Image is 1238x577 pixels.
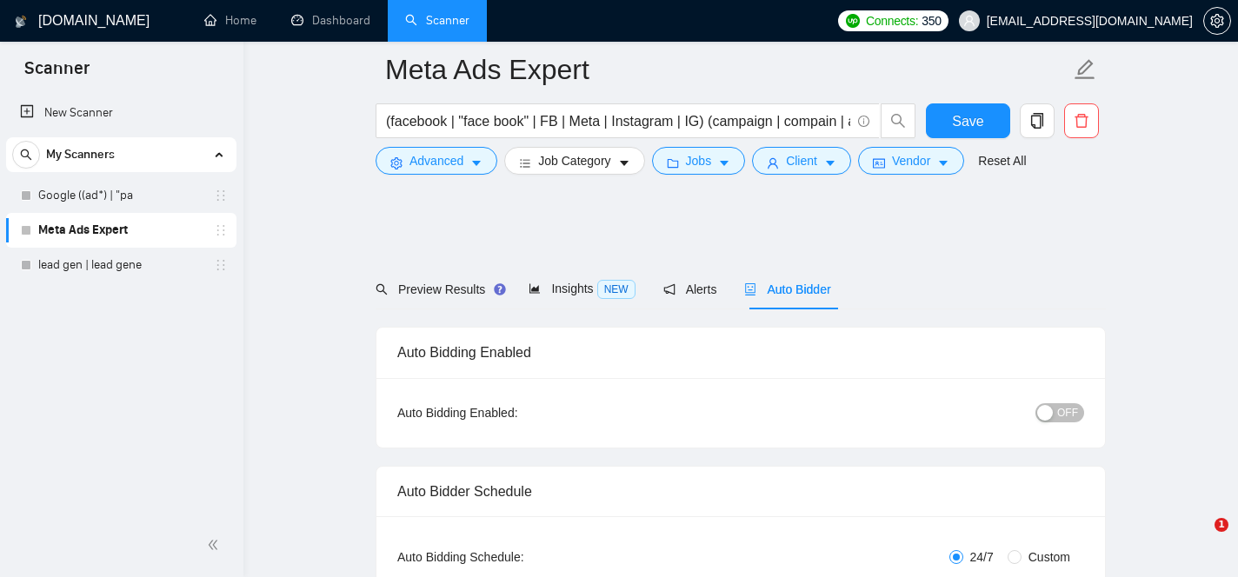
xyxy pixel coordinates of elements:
[963,547,1001,567] span: 24/7
[922,11,941,30] span: 350
[1020,103,1055,138] button: copy
[1057,403,1078,422] span: OFF
[204,13,256,28] a: homeHome
[963,15,975,27] span: user
[529,282,541,295] span: area-chart
[663,282,717,296] span: Alerts
[858,116,869,127] span: info-circle
[376,147,497,175] button: settingAdvancedcaret-down
[1074,58,1096,81] span: edit
[786,151,817,170] span: Client
[597,280,636,299] span: NEW
[15,8,27,36] img: logo
[385,48,1070,91] input: Scanner name...
[618,156,630,169] span: caret-down
[397,328,1084,377] div: Auto Bidding Enabled
[718,156,730,169] span: caret-down
[470,156,483,169] span: caret-down
[20,96,223,130] a: New Scanner
[866,11,918,30] span: Connects:
[1215,518,1228,532] span: 1
[767,156,779,169] span: user
[38,178,203,213] a: Google ((ad*) | "pa
[892,151,930,170] span: Vendor
[873,156,885,169] span: idcard
[1065,113,1098,129] span: delete
[937,156,949,169] span: caret-down
[744,282,830,296] span: Auto Bidder
[538,151,610,170] span: Job Category
[38,248,203,282] a: lead gen | lead gene
[663,283,676,295] span: notification
[386,110,850,132] input: Search Freelance Jobs...
[397,547,626,567] div: Auto Bidding Schedule:
[214,223,228,237] span: holder
[1064,103,1099,138] button: delete
[409,151,463,170] span: Advanced
[752,147,851,175] button: userClientcaret-down
[38,213,203,248] a: Meta Ads Expert
[1022,547,1077,567] span: Custom
[12,141,40,169] button: search
[1204,14,1230,28] span: setting
[214,258,228,272] span: holder
[824,156,836,169] span: caret-down
[1021,113,1054,129] span: copy
[858,147,964,175] button: idcardVendorcaret-down
[376,283,388,295] span: search
[291,13,370,28] a: dashboardDashboard
[652,147,746,175] button: folderJobscaret-down
[882,113,915,129] span: search
[376,282,501,296] span: Preview Results
[1203,14,1231,28] a: setting
[744,283,756,295] span: robot
[6,96,236,130] li: New Scanner
[926,103,1010,138] button: Save
[1179,518,1221,560] iframe: Intercom live chat
[504,147,644,175] button: barsJob Categorycaret-down
[519,156,531,169] span: bars
[952,110,983,132] span: Save
[207,536,224,554] span: double-left
[397,467,1084,516] div: Auto Bidder Schedule
[492,282,508,297] div: Tooltip anchor
[13,149,39,161] span: search
[397,403,626,422] div: Auto Bidding Enabled:
[686,151,712,170] span: Jobs
[214,189,228,202] span: holder
[846,14,860,28] img: upwork-logo.png
[405,13,469,28] a: searchScanner
[6,137,236,282] li: My Scanners
[46,137,115,172] span: My Scanners
[881,103,915,138] button: search
[10,56,103,92] span: Scanner
[1203,7,1231,35] button: setting
[667,156,679,169] span: folder
[390,156,403,169] span: setting
[978,151,1026,170] a: Reset All
[529,282,635,295] span: Insights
